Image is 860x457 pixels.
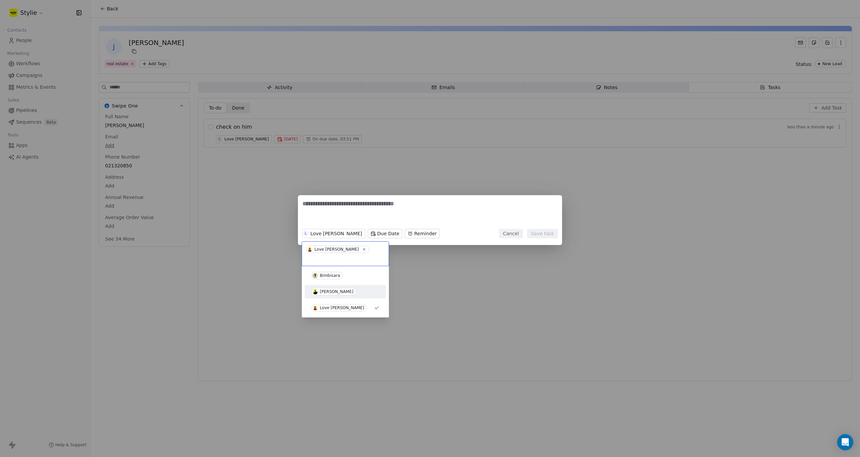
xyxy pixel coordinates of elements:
div: [PERSON_NAME] [320,289,353,294]
img: L [307,247,312,252]
div: Bimbisara [320,273,340,278]
div: Love [PERSON_NAME] [314,247,359,252]
div: Love [PERSON_NAME] [320,305,364,310]
div: Suggestions [305,269,386,315]
img: B [313,273,318,278]
img: L [313,305,318,310]
img: G [313,289,318,294]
